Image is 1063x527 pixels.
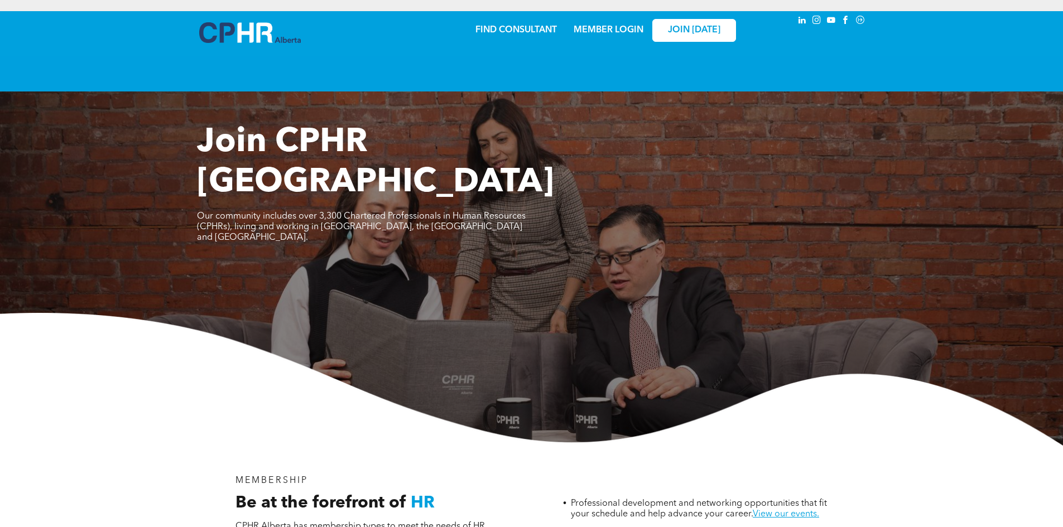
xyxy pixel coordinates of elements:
span: HR [411,495,435,511]
a: View our events. [753,510,819,519]
span: JOIN [DATE] [668,25,720,36]
a: Social network [854,14,867,29]
a: FIND CONSULTANT [475,26,557,35]
a: youtube [825,14,838,29]
span: Professional development and networking opportunities that fit your schedule and help advance you... [571,499,827,519]
img: A blue and white logo for cp alberta [199,22,301,43]
a: MEMBER LOGIN [574,26,643,35]
span: Join CPHR [GEOGRAPHIC_DATA] [197,126,554,200]
span: Our community includes over 3,300 Chartered Professionals in Human Resources (CPHRs), living and ... [197,212,526,242]
a: linkedin [796,14,809,29]
a: JOIN [DATE] [652,19,736,42]
a: instagram [811,14,823,29]
a: facebook [840,14,852,29]
span: Be at the forefront of [235,495,406,511]
span: MEMBERSHIP [235,476,309,485]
